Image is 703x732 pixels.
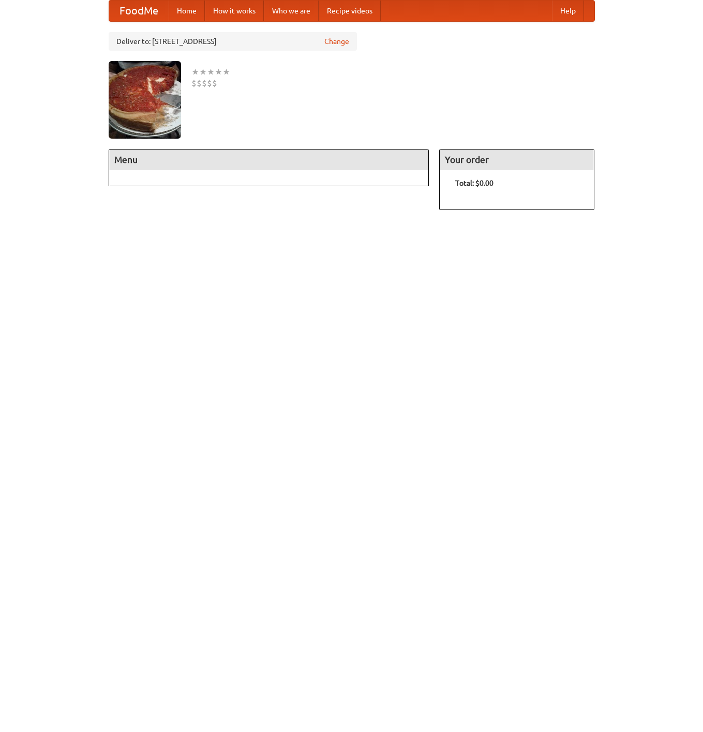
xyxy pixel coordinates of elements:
li: ★ [215,66,222,78]
li: $ [191,78,197,89]
div: Deliver to: [STREET_ADDRESS] [109,32,357,51]
a: Change [324,36,349,47]
img: angular.jpg [109,61,181,139]
b: Total: $0.00 [455,179,493,187]
li: ★ [207,66,215,78]
h4: Your order [440,150,594,170]
a: Help [552,1,584,21]
a: Recipe videos [319,1,381,21]
li: $ [207,78,212,89]
a: Home [169,1,205,21]
li: ★ [191,66,199,78]
li: ★ [199,66,207,78]
h4: Menu [109,150,429,170]
a: How it works [205,1,264,21]
li: $ [197,78,202,89]
a: Who we are [264,1,319,21]
a: FoodMe [109,1,169,21]
li: ★ [222,66,230,78]
li: $ [212,78,217,89]
li: $ [202,78,207,89]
